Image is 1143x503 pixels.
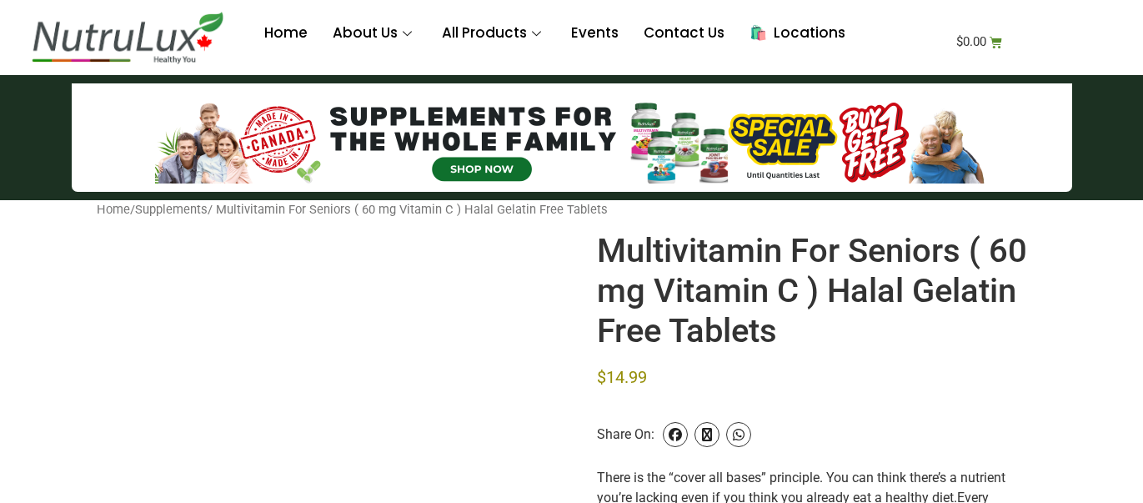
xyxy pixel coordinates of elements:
[97,200,1047,219] nav: Breadcrumb
[956,34,963,49] span: $
[936,26,1023,58] a: $0.00
[97,202,130,217] a: Home
[597,231,1030,351] h1: Multivitamin For Seniors ( 60 mg Vitamin C ) Halal Gelatin Free Tablets
[956,34,986,49] bdi: 0.00
[597,367,647,387] bdi: 14.99
[597,401,654,468] span: Share On:
[597,367,606,387] span: $
[135,202,208,217] a: Supplements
